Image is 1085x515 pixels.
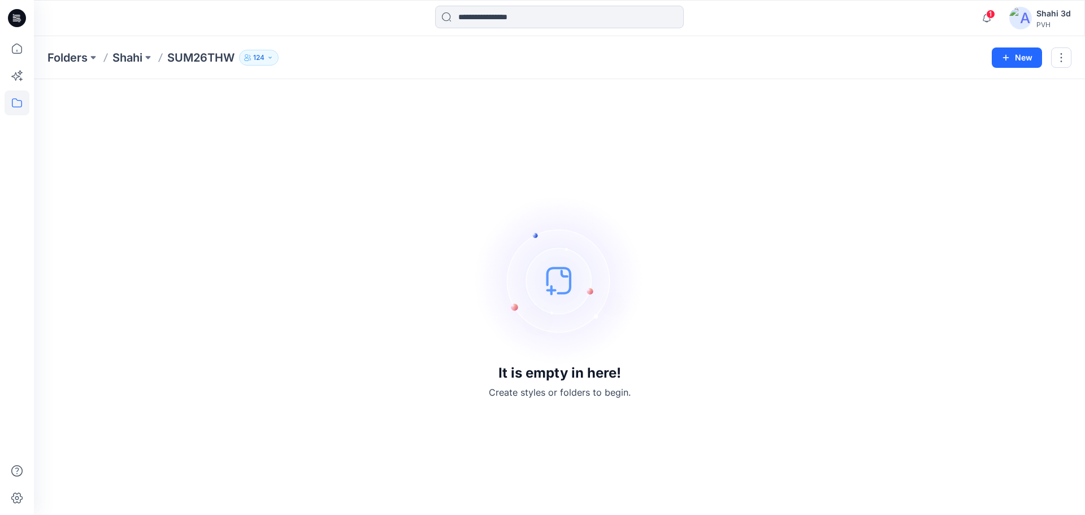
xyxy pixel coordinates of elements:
[167,50,235,66] p: SUM26THW
[1036,7,1071,20] div: Shahi 3d
[986,10,995,19] span: 1
[1009,7,1032,29] img: avatar
[47,50,88,66] a: Folders
[112,50,142,66] a: Shahi
[475,196,644,365] img: empty-state-image.svg
[1036,20,1071,29] div: PVH
[253,51,264,64] p: 124
[498,365,621,381] h3: It is empty in here!
[239,50,279,66] button: 124
[489,386,631,399] p: Create styles or folders to begin.
[992,47,1042,68] button: New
